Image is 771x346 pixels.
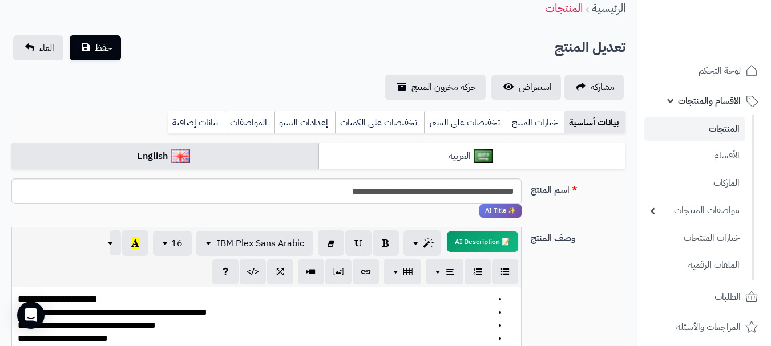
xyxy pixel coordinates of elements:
[526,227,630,245] label: وصف المنتج
[591,80,615,94] span: مشاركه
[225,111,274,134] a: المواصفات
[644,117,745,141] a: المنتجات
[644,57,764,84] a: لوحة التحكم
[676,319,741,335] span: المراجعات والأسئلة
[555,36,625,59] h2: تعديل المنتج
[95,41,112,55] span: حفظ
[424,111,507,134] a: تخفيضات على السعر
[526,178,630,197] label: اسم المنتج
[318,143,625,170] a: العربية
[693,29,760,53] img: logo-2.png
[474,149,494,163] img: العربية
[171,149,191,163] img: English
[196,231,313,256] button: IBM Plex Sans Arabic
[479,204,522,218] span: انقر لاستخدام رفيقك الذكي
[171,237,183,250] span: 16
[564,75,624,100] a: مشاركه
[491,75,561,100] a: استعراض
[644,226,745,250] a: خيارات المنتجات
[447,231,518,252] button: 📝 AI Description
[168,111,225,134] a: بيانات إضافية
[644,283,764,311] a: الطلبات
[644,253,745,278] a: الملفات الرقمية
[153,231,192,256] button: 16
[385,75,486,100] a: حركة مخزون المنتج
[699,63,741,79] span: لوحة التحكم
[411,80,477,94] span: حركة مخزون المنتج
[217,237,304,250] span: IBM Plex Sans Arabic
[335,111,424,134] a: تخفيضات على الكميات
[13,35,63,60] a: الغاء
[644,314,764,341] a: المراجعات والأسئلة
[519,80,552,94] span: استعراض
[678,93,741,109] span: الأقسام والمنتجات
[507,111,564,134] a: خيارات المنتج
[17,302,45,329] div: Open Intercom Messenger
[39,41,54,55] span: الغاء
[644,144,745,168] a: الأقسام
[644,171,745,196] a: الماركات
[11,143,318,170] a: English
[644,198,745,223] a: مواصفات المنتجات
[715,289,741,305] span: الطلبات
[274,111,335,134] a: إعدادات السيو
[70,35,121,60] button: حفظ
[564,111,625,134] a: بيانات أساسية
